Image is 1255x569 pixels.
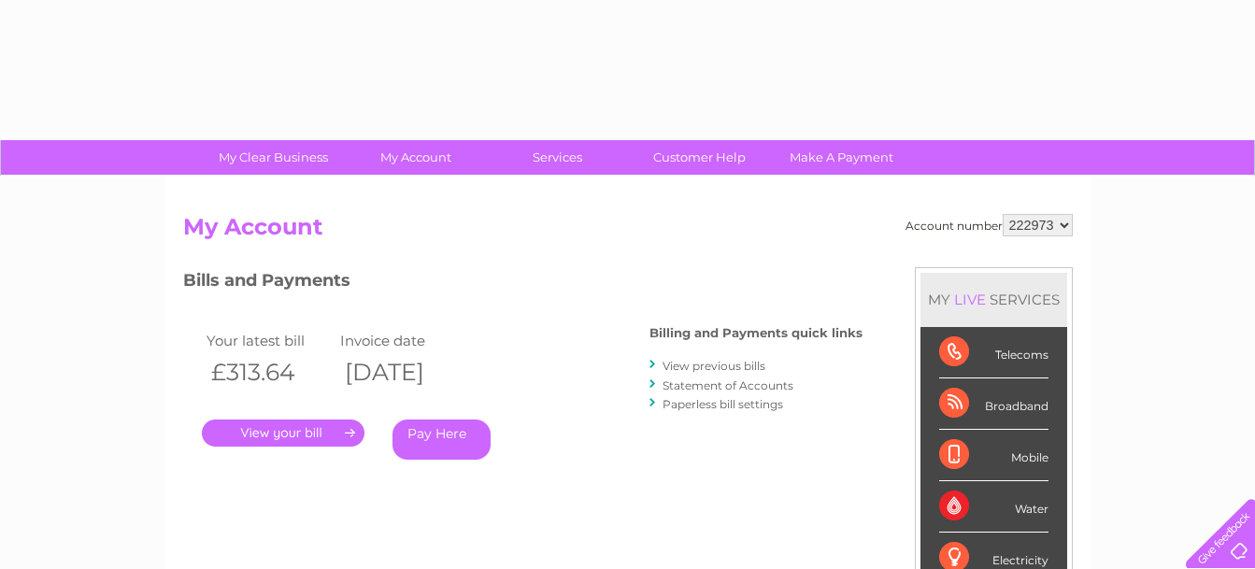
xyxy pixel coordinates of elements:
div: LIVE [950,291,990,308]
a: My Clear Business [196,140,350,175]
a: Make A Payment [764,140,919,175]
th: £313.64 [202,353,336,391]
div: Water [939,481,1048,533]
div: MY SERVICES [920,273,1067,326]
div: Mobile [939,430,1048,481]
a: Paperless bill settings [663,397,783,411]
td: Invoice date [335,328,470,353]
h4: Billing and Payments quick links [649,326,863,340]
div: Account number [906,214,1073,236]
a: Services [480,140,635,175]
div: Broadband [939,378,1048,430]
a: Pay Here [392,420,491,460]
div: Telecoms [939,327,1048,378]
th: [DATE] [335,353,470,391]
a: My Account [338,140,492,175]
td: Your latest bill [202,328,336,353]
h2: My Account [183,214,1073,249]
a: Customer Help [622,140,777,175]
a: Statement of Accounts [663,378,793,392]
a: View previous bills [663,359,765,373]
a: . [202,420,364,447]
h3: Bills and Payments [183,267,863,300]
